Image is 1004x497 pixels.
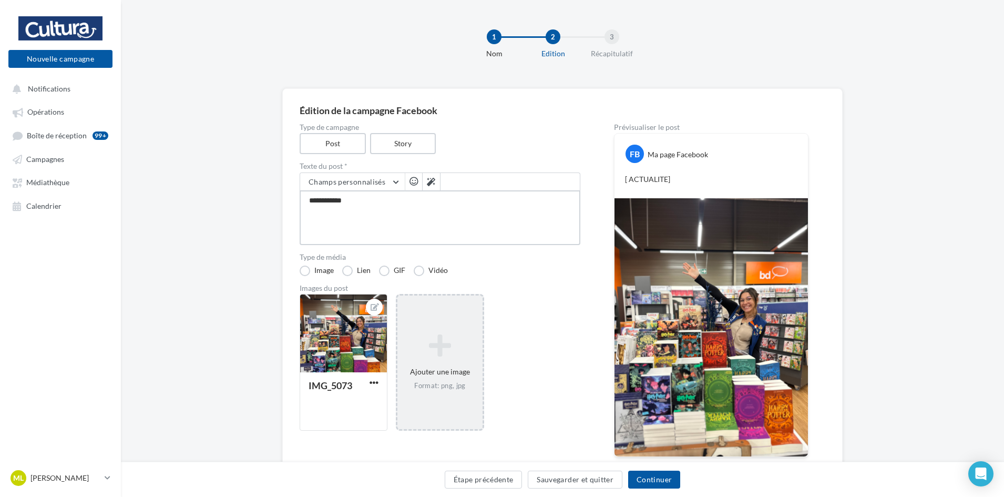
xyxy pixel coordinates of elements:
[342,266,371,276] label: Lien
[648,149,708,160] div: Ma page Facebook
[968,461,993,486] div: Open Intercom Messenger
[27,108,64,117] span: Opérations
[6,173,115,191] a: Médiathèque
[8,50,112,68] button: Nouvelle campagne
[300,266,334,276] label: Image
[578,48,646,59] div: Récapitulatif
[26,201,62,210] span: Calendrier
[27,131,87,140] span: Boîte de réception
[460,48,528,59] div: Nom
[370,133,436,154] label: Story
[414,266,448,276] label: Vidéo
[614,124,808,131] div: Prévisualiser le post
[300,133,366,154] label: Post
[6,79,110,98] button: Notifications
[6,196,115,215] a: Calendrier
[300,163,580,170] label: Texte du post *
[300,124,580,131] label: Type de campagne
[379,266,405,276] label: GIF
[605,29,619,44] div: 3
[6,126,115,145] a: Boîte de réception99+
[628,471,680,489] button: Continuer
[28,84,70,93] span: Notifications
[300,285,580,292] div: Images du post
[528,471,622,489] button: Sauvegarder et quitter
[546,29,560,44] div: 2
[8,468,112,488] a: ML [PERSON_NAME]
[300,253,580,261] label: Type de média
[614,457,808,471] div: La prévisualisation est non-contractuelle
[309,177,385,186] span: Champs personnalisés
[26,178,69,187] span: Médiathèque
[626,145,644,163] div: FB
[625,174,797,185] p: [ ACTUALITE]
[13,473,24,483] span: ML
[6,102,115,121] a: Opérations
[487,29,501,44] div: 1
[30,473,100,483] p: [PERSON_NAME]
[519,48,587,59] div: Edition
[309,380,352,391] div: IMG_5073
[300,106,825,115] div: Édition de la campagne Facebook
[300,173,405,191] button: Champs personnalisés
[445,471,523,489] button: Étape précédente
[93,131,108,140] div: 99+
[26,155,64,164] span: Campagnes
[6,149,115,168] a: Campagnes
